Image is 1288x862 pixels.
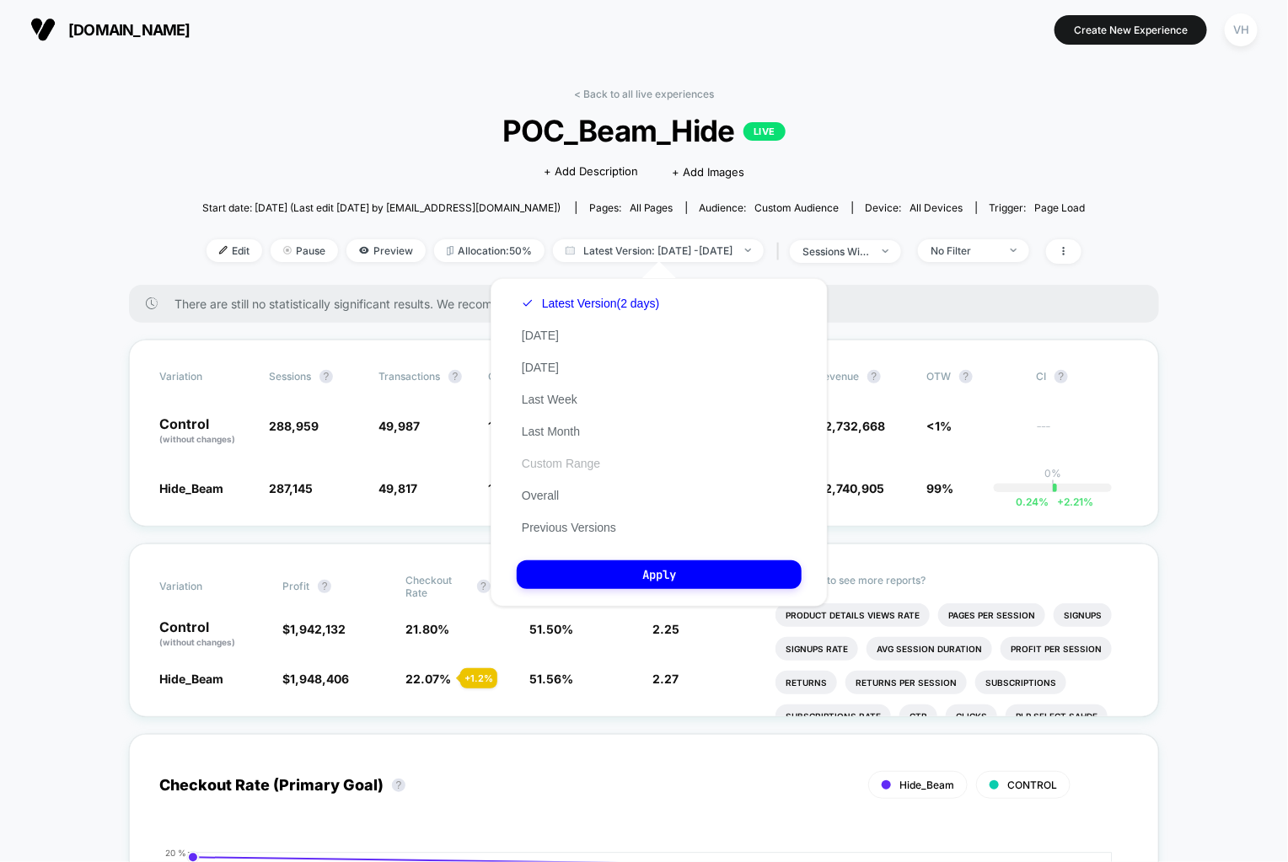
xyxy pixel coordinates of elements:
button: Latest Version(2 days) [517,296,664,311]
div: No Filter [931,244,998,257]
span: all pages [630,201,674,214]
span: Variation [159,370,252,383]
span: 21.80 % [406,622,450,636]
span: 2,732,668 [824,419,885,433]
div: sessions with impression [802,245,870,258]
span: Device: [852,201,976,214]
span: There are still no statistically significant results. We recommend waiting a few more days [174,297,1125,311]
span: Preview [346,239,426,262]
span: + Add Description [544,163,638,180]
button: Last Month [517,424,585,439]
img: edit [219,246,228,254]
span: Checkout Rate [406,574,469,599]
img: end [1011,249,1017,252]
span: (without changes) [159,637,235,647]
img: calendar [566,246,575,254]
button: Create New Experience [1055,15,1207,45]
p: 0% [1044,467,1061,479]
span: 49,987 [378,419,420,433]
li: Clicks [946,704,997,728]
span: (without changes) [159,434,235,444]
span: 49,817 [378,481,417,495]
button: ? [1055,370,1068,383]
span: 287,145 [269,481,313,495]
li: Ctr [899,704,937,728]
div: Pages: [589,201,674,214]
span: | [772,239,790,264]
button: ? [319,370,333,383]
div: Trigger: [990,201,1086,214]
a: < Back to all live experiences [574,88,714,100]
p: Control [159,620,266,649]
span: $ [817,419,885,433]
li: Signups [1054,603,1112,627]
span: 1,948,406 [290,672,349,686]
span: Transactions [378,370,440,383]
li: Product Details Views Rate [775,603,930,627]
span: 2,740,905 [824,481,884,495]
button: ? [867,370,881,383]
span: Latest Version: [DATE] - [DATE] [553,239,764,262]
span: $ [817,481,884,495]
span: 51.50 % [529,622,573,636]
button: Previous Versions [517,520,621,535]
span: Sessions [269,370,311,383]
p: Would like to see more reports? [775,574,1129,586]
span: Pause [271,239,338,262]
span: $ [282,622,346,636]
span: 2.25 [652,622,679,636]
li: Plp Select Sahde [1006,704,1108,728]
span: Custom Audience [755,201,840,214]
li: Signups Rate [775,637,858,661]
span: CONTROL [1007,779,1057,791]
span: CI [1036,370,1129,383]
div: + 1.2 % [460,668,497,688]
button: Overall [517,488,564,503]
div: VH [1225,13,1258,46]
span: Variation [159,574,252,599]
span: 51.56 % [529,672,573,686]
img: rebalance [447,246,453,255]
img: Visually logo [30,17,56,42]
li: Profit Per Session [1001,637,1112,661]
span: 1,942,132 [290,622,346,636]
p: Control [159,417,252,446]
span: 0.24 % [1016,495,1049,508]
li: Subscriptions Rate [775,704,891,728]
button: [DATE] [517,328,564,343]
button: ? [318,580,331,593]
span: OTW [926,370,1019,383]
img: end [883,249,888,253]
span: Page Load [1035,201,1086,214]
span: POC_Beam_Hide [247,113,1042,148]
img: end [745,249,751,252]
li: Pages Per Session [938,603,1045,627]
li: Avg Session Duration [867,637,992,661]
li: Subscriptions [975,671,1066,694]
span: Hide_Beam [159,672,223,686]
span: 2.21 % [1049,495,1093,508]
button: Last Week [517,392,582,407]
span: <1% [926,419,952,433]
span: Allocation: 50% [434,239,545,262]
span: [DOMAIN_NAME] [68,21,191,39]
button: ? [448,370,462,383]
button: [DOMAIN_NAME] [25,16,196,43]
button: VH [1220,13,1263,47]
div: Audience: [700,201,840,214]
button: Apply [517,560,802,589]
span: Hide_Beam [899,779,954,791]
span: + [1057,495,1064,508]
span: Edit [207,239,262,262]
li: Returns [775,671,837,694]
button: ? [959,370,973,383]
p: | [1051,479,1055,492]
span: Hide_Beam [159,481,223,495]
span: 22.07 % [406,672,452,686]
span: all devices [910,201,963,214]
button: [DATE] [517,360,564,375]
button: Custom Range [517,456,605,471]
span: + Add Images [672,165,744,179]
span: Profit [282,580,309,592]
span: 2.27 [652,672,679,686]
